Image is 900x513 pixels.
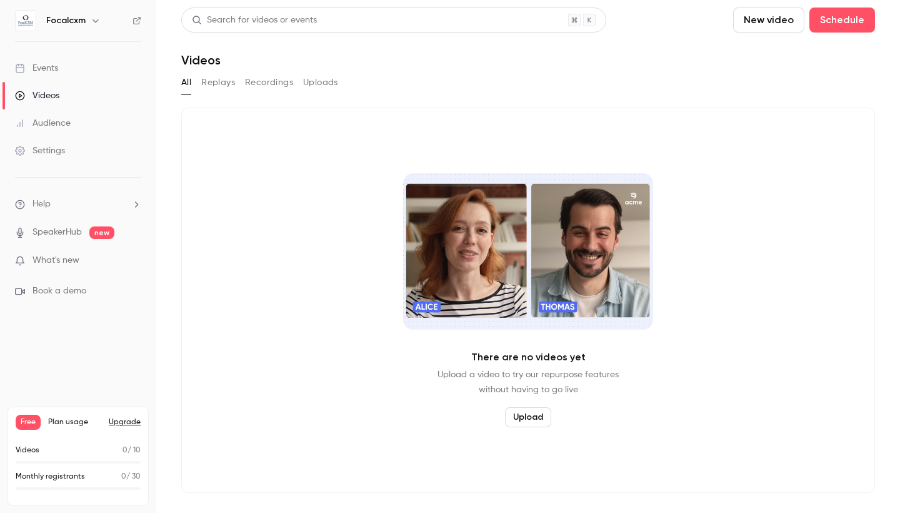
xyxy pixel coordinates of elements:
span: Book a demo [32,285,86,298]
iframe: Noticeable Trigger [126,255,141,267]
span: Free [16,415,41,430]
p: / 30 [121,471,141,482]
a: SpeakerHub [32,226,82,239]
button: All [181,73,191,93]
div: Audience [15,117,71,130]
span: Help [32,198,51,211]
button: Uploads [303,73,338,93]
button: Upload [505,407,551,427]
p: There are no videos yet [471,350,586,365]
div: Videos [15,89,59,102]
li: help-dropdown-opener [15,198,141,211]
button: Replays [201,73,235,93]
p: Videos [16,445,39,456]
p: Upload a video to try our repurpose features without having to go live [437,367,619,397]
button: Upgrade [109,417,141,427]
span: new [89,226,114,239]
button: Recordings [245,73,293,93]
p: Monthly registrants [16,471,85,482]
div: Events [15,62,58,74]
div: Settings [15,145,65,157]
h6: Focalcxm [46,14,86,27]
span: Plan usage [48,417,101,427]
section: Videos [181,8,875,505]
button: New video [733,8,804,33]
button: Schedule [809,8,875,33]
img: Focalcxm [16,11,36,31]
div: Search for videos or events [192,14,317,27]
p: / 10 [122,445,141,456]
span: 0 [122,447,127,454]
span: 0 [121,473,126,480]
h1: Videos [181,53,221,68]
span: What's new [32,254,79,267]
